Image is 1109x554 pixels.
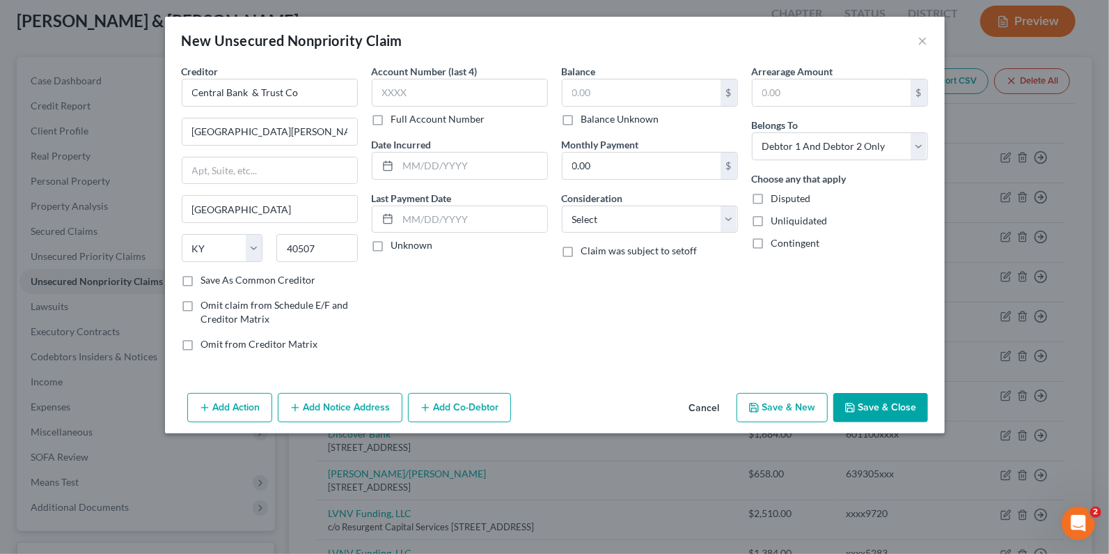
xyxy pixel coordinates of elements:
span: Creditor [182,66,219,77]
span: Belongs To [752,119,799,131]
button: Cancel [678,394,731,422]
label: Save As Common Creditor [201,273,316,287]
label: Last Payment Date [372,191,452,206]
input: XXXX [372,79,548,107]
label: Balance Unknown [581,112,659,126]
label: Date Incurred [372,137,432,152]
div: $ [721,79,737,106]
span: Omit from Creditor Matrix [201,338,318,350]
div: $ [911,79,927,106]
span: Claim was subject to setoff [581,245,698,256]
input: MM/DD/YYYY [398,153,547,179]
label: Account Number (last 4) [372,64,478,79]
input: Search creditor by name... [182,79,358,107]
input: Apt, Suite, etc... [182,157,357,184]
label: Choose any that apply [752,171,847,186]
label: Monthly Payment [562,137,639,152]
label: Consideration [562,191,623,206]
input: MM/DD/YYYY [398,206,547,233]
input: Enter zip... [276,234,358,262]
span: Disputed [771,192,811,204]
button: Save & New [737,393,828,422]
input: Enter city... [182,196,357,222]
label: Full Account Number [391,112,485,126]
span: Omit claim from Schedule E/F and Creditor Matrix [201,299,349,325]
button: Add Notice Address [278,393,402,422]
div: $ [721,153,737,179]
span: Contingent [771,237,820,249]
input: 0.00 [753,79,911,106]
div: New Unsecured Nonpriority Claim [182,31,402,50]
button: Add Co-Debtor [408,393,511,422]
input: 0.00 [563,153,721,179]
span: Unliquidated [771,215,828,226]
label: Balance [562,64,596,79]
span: 2 [1090,507,1101,518]
iframe: Intercom live chat [1062,507,1095,540]
input: 0.00 [563,79,721,106]
label: Unknown [391,238,433,252]
label: Arrearage Amount [752,64,833,79]
button: × [918,32,928,49]
input: Enter address... [182,118,357,145]
button: Add Action [187,393,272,422]
button: Save & Close [833,393,928,422]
